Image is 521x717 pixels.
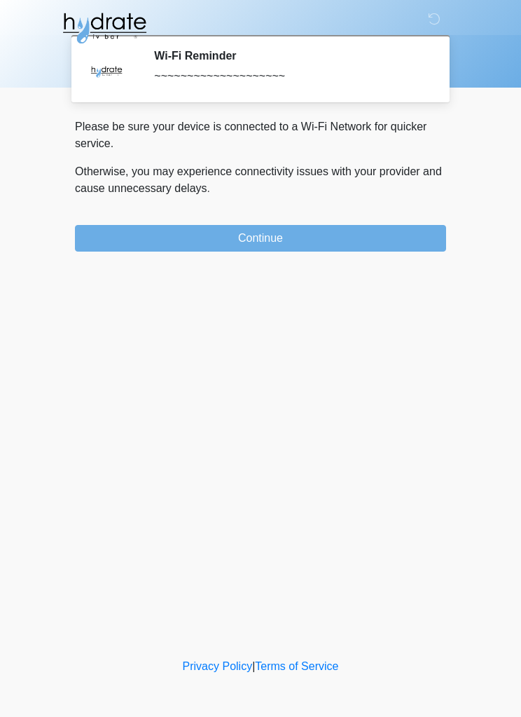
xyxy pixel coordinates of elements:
p: Please be sure your device is connected to a Wi-Fi Network for quicker service. [75,118,446,152]
img: Agent Avatar [85,49,127,91]
div: ~~~~~~~~~~~~~~~~~~~~ [154,68,425,85]
img: Hydrate IV Bar - Glendale Logo [61,11,148,46]
span: . [207,182,210,194]
a: | [252,660,255,672]
button: Continue [75,225,446,252]
a: Privacy Policy [183,660,253,672]
p: Otherwise, you may experience connectivity issues with your provider and cause unnecessary delays [75,163,446,197]
a: Terms of Service [255,660,338,672]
